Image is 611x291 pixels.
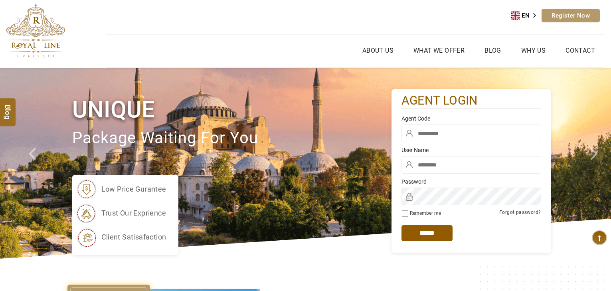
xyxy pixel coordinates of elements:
[410,210,441,216] label: Remember me
[76,203,166,223] li: trust our exprience
[511,10,542,22] a: EN
[76,227,166,247] li: client satisafaction
[401,93,541,109] h2: agent login
[411,45,467,56] a: What we Offer
[76,179,166,199] li: low price gurantee
[401,115,541,123] label: Agent Code
[360,45,395,56] a: About Us
[499,210,541,215] a: Forgot password?
[18,68,49,259] a: Check next prev
[3,105,13,111] span: Blog
[6,4,65,57] img: The Royal Line Holidays
[401,146,541,154] label: User Name
[72,125,392,152] p: package waiting for you
[542,9,600,22] a: Register Now
[511,10,542,22] div: Language
[564,45,597,56] a: Contact
[519,45,548,56] a: Why Us
[511,10,542,22] aside: Language selected: English
[580,68,611,259] a: Check next image
[401,178,541,186] label: Password
[482,45,503,56] a: Blog
[72,95,392,125] h1: Unique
